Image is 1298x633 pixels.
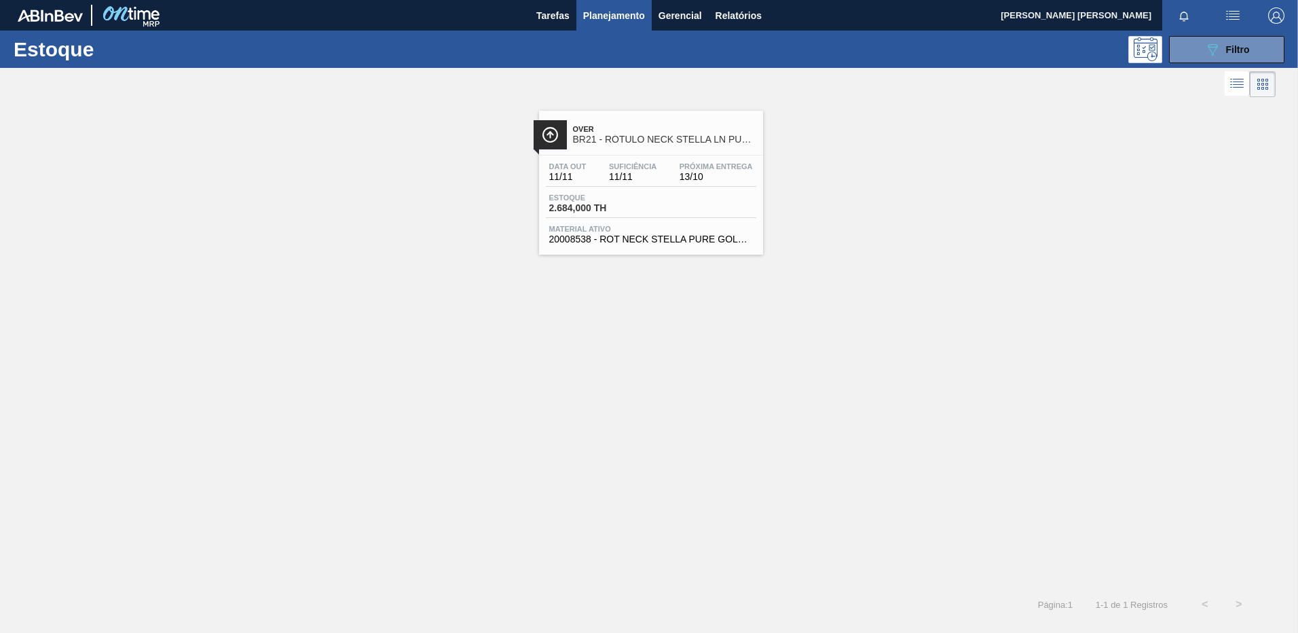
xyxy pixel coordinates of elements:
[680,172,753,182] span: 13/10
[549,172,587,182] span: 11/11
[549,162,587,170] span: Data out
[1169,36,1284,63] button: Filtro
[659,7,702,24] span: Gerencial
[1226,44,1250,55] span: Filtro
[1222,587,1256,621] button: >
[18,10,83,22] img: TNhmsLtSVTkK8tSr43FrP2fwEKptu5GPRR3wAAAABJRU5ErkJggg==
[583,7,645,24] span: Planejamento
[1038,600,1073,610] span: Página : 1
[536,7,570,24] span: Tarefas
[609,172,656,182] span: 11/11
[1128,36,1162,63] div: Pogramando: nenhum usuário selecionado
[14,41,217,57] h1: Estoque
[549,234,753,245] span: 20008538 - ROT NECK STELLA PURE GOLD 330 CX48MIL
[609,162,656,170] span: Suficiência
[1250,71,1276,97] div: Visão em Cards
[549,225,753,233] span: Material ativo
[1268,7,1284,24] img: Logout
[542,126,559,143] img: Ícone
[1093,600,1168,610] span: 1 - 1 de 1 Registros
[1188,587,1222,621] button: <
[1225,71,1250,97] div: Visão em Lista
[573,134,756,145] span: BR21 - RÓTULO NECK STELLA LN PURE GOLD 330ML
[680,162,753,170] span: Próxima Entrega
[529,101,770,255] a: ÍconeOverBR21 - RÓTULO NECK STELLA LN PURE GOLD 330MLData out11/11Suficiência11/11Próxima Entrega...
[1162,6,1206,25] button: Notificações
[549,203,644,213] span: 2.684,000 TH
[549,194,644,202] span: Estoque
[573,125,756,133] span: Over
[1225,7,1241,24] img: userActions
[716,7,762,24] span: Relatórios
